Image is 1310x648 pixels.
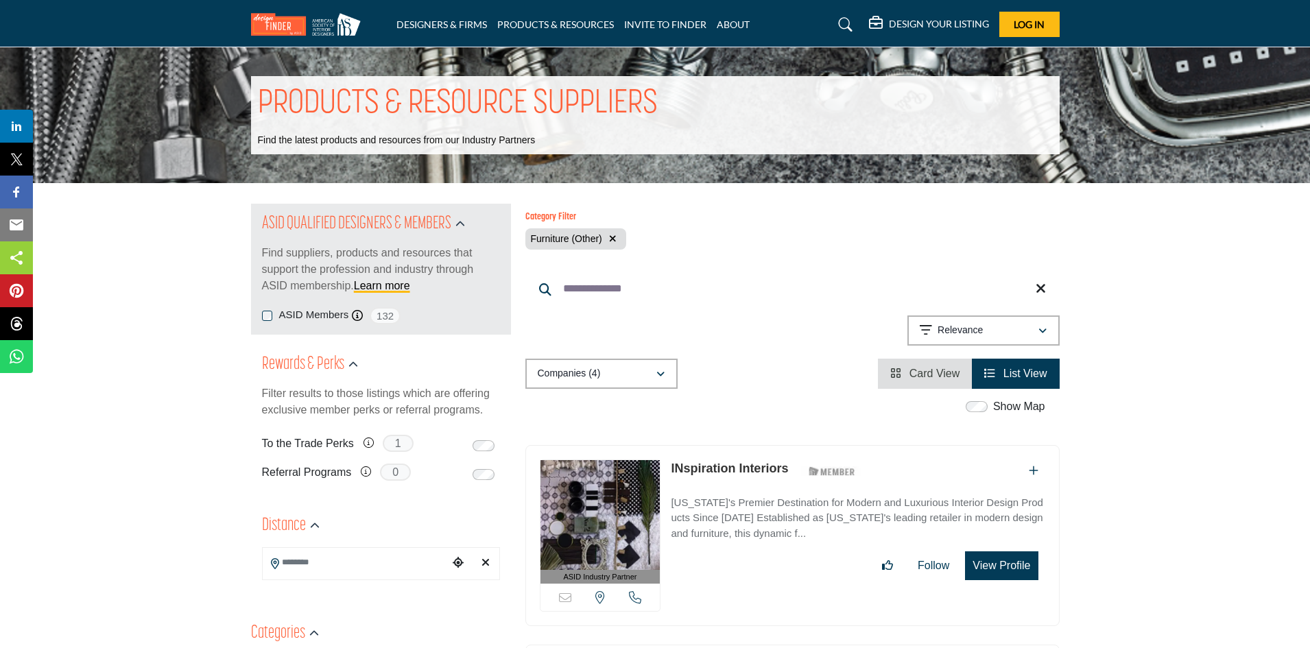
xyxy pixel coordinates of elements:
[262,431,354,455] label: To the Trade Perks
[972,359,1059,389] li: List View
[540,460,660,570] img: INspiration Interiors
[396,19,487,30] a: DESIGNERS & FIRMS
[475,549,496,578] div: Clear search location
[262,212,451,237] h2: ASID QUALIFIED DESIGNERS & MEMBERS
[984,368,1047,379] a: View List
[717,19,750,30] a: ABOUT
[251,13,368,36] img: Site Logo
[497,19,614,30] a: PRODUCTS & RESOURCES
[1003,368,1047,379] span: List View
[671,459,788,478] p: INspiration Interiors
[525,212,626,224] h6: Category Filter
[869,16,989,33] div: DESIGN YOUR LISTING
[258,83,658,125] h1: PRODUCTS & RESOURCE SUPPLIERS
[473,469,495,480] input: Switch to Referral Programs
[262,352,344,377] h2: Rewards & Perks
[878,359,972,389] li: Card View
[624,19,706,30] a: INVITE TO FINDER
[873,552,902,579] button: Like listing
[671,487,1045,542] a: [US_STATE]'s Premier Destination for Modern and Luxurious Interior Design Products Since [DATE] E...
[354,280,410,291] a: Learn more
[258,134,536,147] p: Find the latest products and resources from our Industry Partners
[965,551,1038,580] button: View Profile
[890,368,960,379] a: View Card
[383,435,414,452] span: 1
[525,272,1060,305] input: Search Keyword
[538,367,601,381] p: Companies (4)
[279,307,349,323] label: ASID Members
[262,385,500,418] p: Filter results to those listings which are offering exclusive member perks or referral programs.
[825,14,861,36] a: Search
[993,398,1045,415] label: Show Map
[251,621,305,646] h2: Categories
[262,514,306,538] h2: Distance
[801,463,863,480] img: ASID Members Badge Icon
[531,233,602,244] span: Furniture (Other)
[889,18,989,30] h5: DESIGN YOUR LISTING
[540,460,660,584] a: ASID Industry Partner
[909,368,960,379] span: Card View
[262,460,352,484] label: Referral Programs
[907,315,1060,346] button: Relevance
[999,12,1060,37] button: Log In
[671,461,788,475] a: INspiration Interiors
[1014,19,1045,30] span: Log In
[448,549,468,578] div: Choose your current location
[263,549,448,575] input: Search Location
[473,440,495,451] input: Switch to To the Trade Perks
[370,307,401,324] span: 132
[525,359,678,389] button: Companies (4)
[1029,465,1038,477] a: Add To List
[262,245,500,294] p: Find suppliers, products and resources that support the profession and industry through ASID memb...
[262,311,272,321] input: ASID Members checkbox
[938,324,983,337] p: Relevance
[380,464,411,481] span: 0
[671,495,1045,542] p: [US_STATE]'s Premier Destination for Modern and Luxurious Interior Design Products Since [DATE] E...
[563,571,636,583] span: ASID Industry Partner
[909,552,958,579] button: Follow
